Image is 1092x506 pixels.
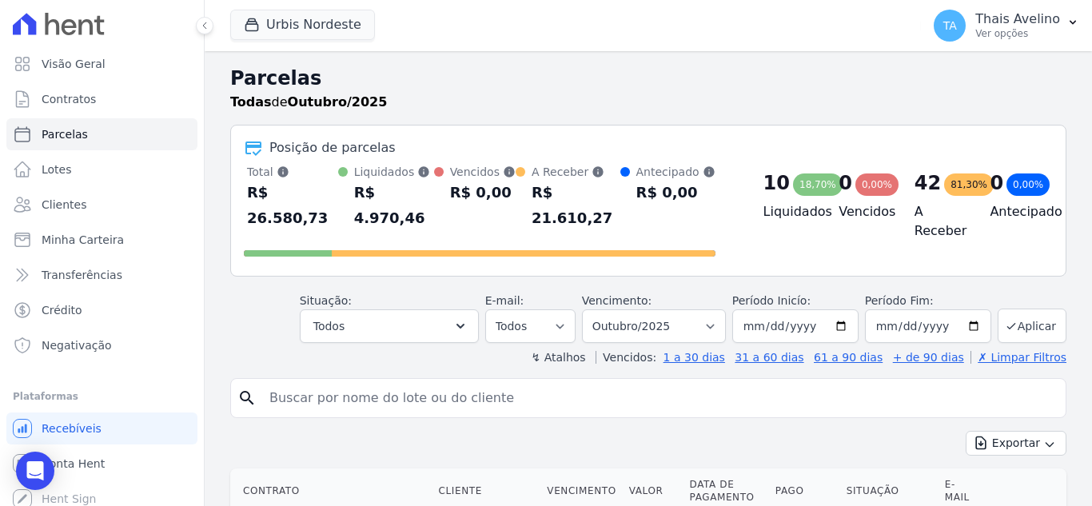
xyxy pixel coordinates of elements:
[450,164,516,180] div: Vencidos
[42,456,105,472] span: Conta Hent
[269,138,396,157] div: Posição de parcelas
[42,91,96,107] span: Contratos
[42,337,112,353] span: Negativação
[636,180,715,205] div: R$ 0,00
[42,56,106,72] span: Visão Geral
[42,302,82,318] span: Crédito
[300,294,352,307] label: Situação:
[793,173,843,196] div: 18,70%
[354,164,434,180] div: Liquidados
[42,420,102,436] span: Recebíveis
[313,317,345,336] span: Todos
[532,164,620,180] div: A Receber
[260,382,1059,414] input: Buscar por nome do lote ou do cliente
[6,153,197,185] a: Lotes
[230,10,375,40] button: Urbis Nordeste
[6,259,197,291] a: Transferências
[42,161,72,177] span: Lotes
[247,164,338,180] div: Total
[839,202,889,221] h4: Vencidos
[42,267,122,283] span: Transferências
[6,118,197,150] a: Parcelas
[300,309,479,343] button: Todos
[814,351,883,364] a: 61 a 90 dias
[990,170,1003,196] div: 0
[582,294,652,307] label: Vencimento:
[915,170,941,196] div: 42
[636,164,715,180] div: Antecipado
[990,202,1040,221] h4: Antecipado
[6,329,197,361] a: Negativação
[998,309,1066,343] button: Aplicar
[6,448,197,480] a: Conta Hent
[288,94,388,110] strong: Outubro/2025
[975,27,1060,40] p: Ver opções
[6,294,197,326] a: Crédito
[1006,173,1050,196] div: 0,00%
[230,93,387,112] p: de
[13,387,191,406] div: Plataformas
[915,202,965,241] h4: A Receber
[732,294,811,307] label: Período Inicío:
[532,180,620,231] div: R$ 21.610,27
[16,452,54,490] div: Open Intercom Messenger
[230,94,272,110] strong: Todas
[855,173,899,196] div: 0,00%
[42,197,86,213] span: Clientes
[839,170,852,196] div: 0
[42,126,88,142] span: Parcelas
[763,170,790,196] div: 10
[6,189,197,221] a: Clientes
[6,83,197,115] a: Contratos
[6,224,197,256] a: Minha Carteira
[735,351,803,364] a: 31 a 60 dias
[237,388,257,408] i: search
[763,202,814,221] h4: Liquidados
[531,351,585,364] label: ↯ Atalhos
[596,351,656,364] label: Vencidos:
[6,48,197,80] a: Visão Geral
[943,20,957,31] span: TA
[975,11,1060,27] p: Thais Avelino
[893,351,964,364] a: + de 90 dias
[42,232,124,248] span: Minha Carteira
[944,173,994,196] div: 81,30%
[247,180,338,231] div: R$ 26.580,73
[230,64,1066,93] h2: Parcelas
[450,180,516,205] div: R$ 0,00
[970,351,1066,364] a: ✗ Limpar Filtros
[865,293,991,309] label: Período Fim:
[664,351,725,364] a: 1 a 30 dias
[354,180,434,231] div: R$ 4.970,46
[921,3,1092,48] button: TA Thais Avelino Ver opções
[966,431,1066,456] button: Exportar
[485,294,524,307] label: E-mail:
[6,412,197,444] a: Recebíveis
